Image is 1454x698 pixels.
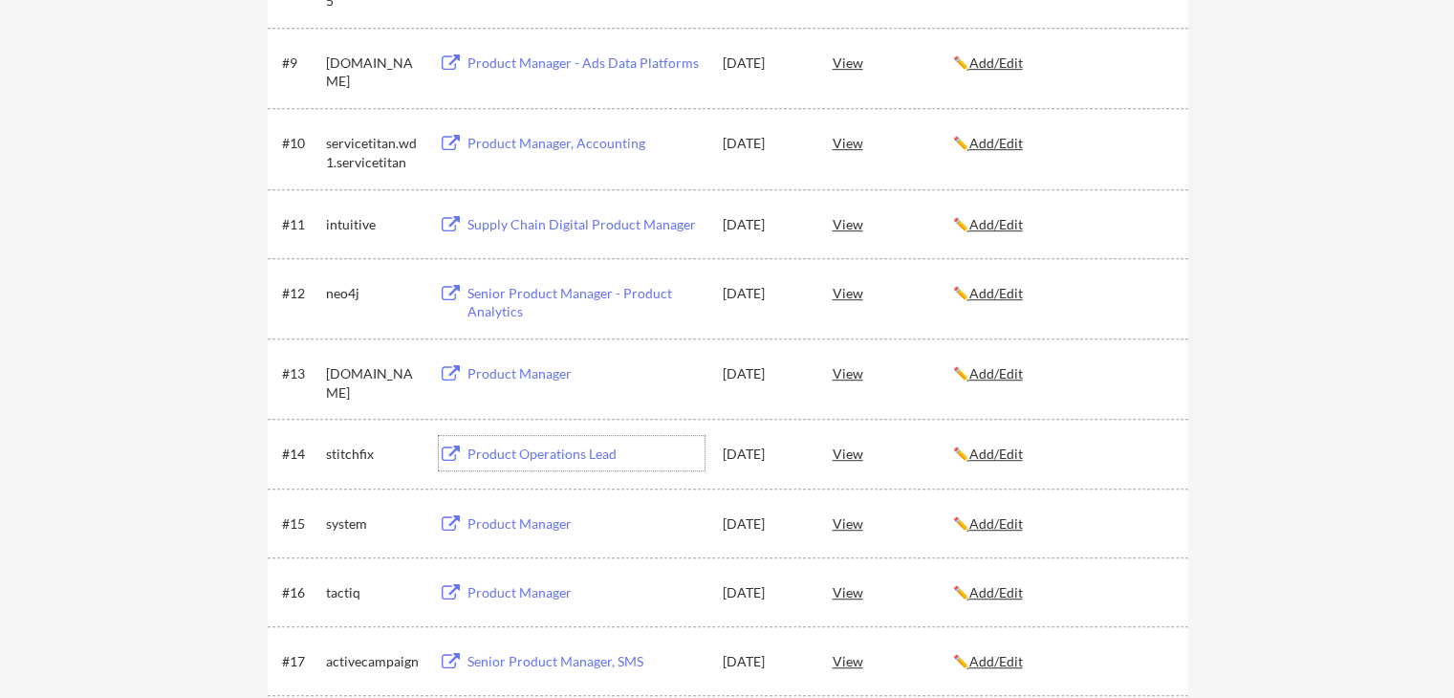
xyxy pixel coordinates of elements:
[953,445,1171,464] div: ✏️
[953,134,1171,153] div: ✏️
[723,583,807,602] div: [DATE]
[467,514,705,534] div: Product Manager
[282,652,319,671] div: #17
[969,365,1023,382] u: Add/Edit
[953,583,1171,602] div: ✏️
[326,652,422,671] div: activecampaign
[326,215,422,234] div: intuitive
[969,216,1023,232] u: Add/Edit
[953,215,1171,234] div: ✏️
[326,364,422,402] div: [DOMAIN_NAME]
[326,134,422,171] div: servicetitan.wd1.servicetitan
[282,215,319,234] div: #11
[833,643,953,678] div: View
[969,584,1023,600] u: Add/Edit
[467,54,705,73] div: Product Manager - Ads Data Platforms
[467,445,705,464] div: Product Operations Lead
[969,446,1023,462] u: Add/Edit
[326,514,422,534] div: system
[326,54,422,91] div: [DOMAIN_NAME]
[467,583,705,602] div: Product Manager
[467,284,705,321] div: Senior Product Manager - Product Analytics
[833,575,953,609] div: View
[953,514,1171,534] div: ✏️
[467,652,705,671] div: Senior Product Manager, SMS
[953,284,1171,303] div: ✏️
[723,445,807,464] div: [DATE]
[833,436,953,470] div: View
[723,652,807,671] div: [DATE]
[467,364,705,383] div: Product Manager
[326,284,422,303] div: neo4j
[953,364,1171,383] div: ✏️
[282,54,319,73] div: #9
[723,54,807,73] div: [DATE]
[953,652,1171,671] div: ✏️
[282,514,319,534] div: #15
[723,215,807,234] div: [DATE]
[969,515,1023,532] u: Add/Edit
[282,583,319,602] div: #16
[833,207,953,241] div: View
[969,285,1023,301] u: Add/Edit
[723,514,807,534] div: [DATE]
[969,135,1023,151] u: Add/Edit
[723,134,807,153] div: [DATE]
[833,125,953,160] div: View
[833,506,953,540] div: View
[833,356,953,390] div: View
[953,54,1171,73] div: ✏️
[969,653,1023,669] u: Add/Edit
[833,45,953,79] div: View
[326,583,422,602] div: tactiq
[723,284,807,303] div: [DATE]
[282,445,319,464] div: #14
[969,55,1023,71] u: Add/Edit
[282,284,319,303] div: #12
[467,215,705,234] div: Supply Chain Digital Product Manager
[833,275,953,310] div: View
[467,134,705,153] div: Product Manager, Accounting
[326,445,422,464] div: stitchfix
[282,364,319,383] div: #13
[282,134,319,153] div: #10
[723,364,807,383] div: [DATE]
